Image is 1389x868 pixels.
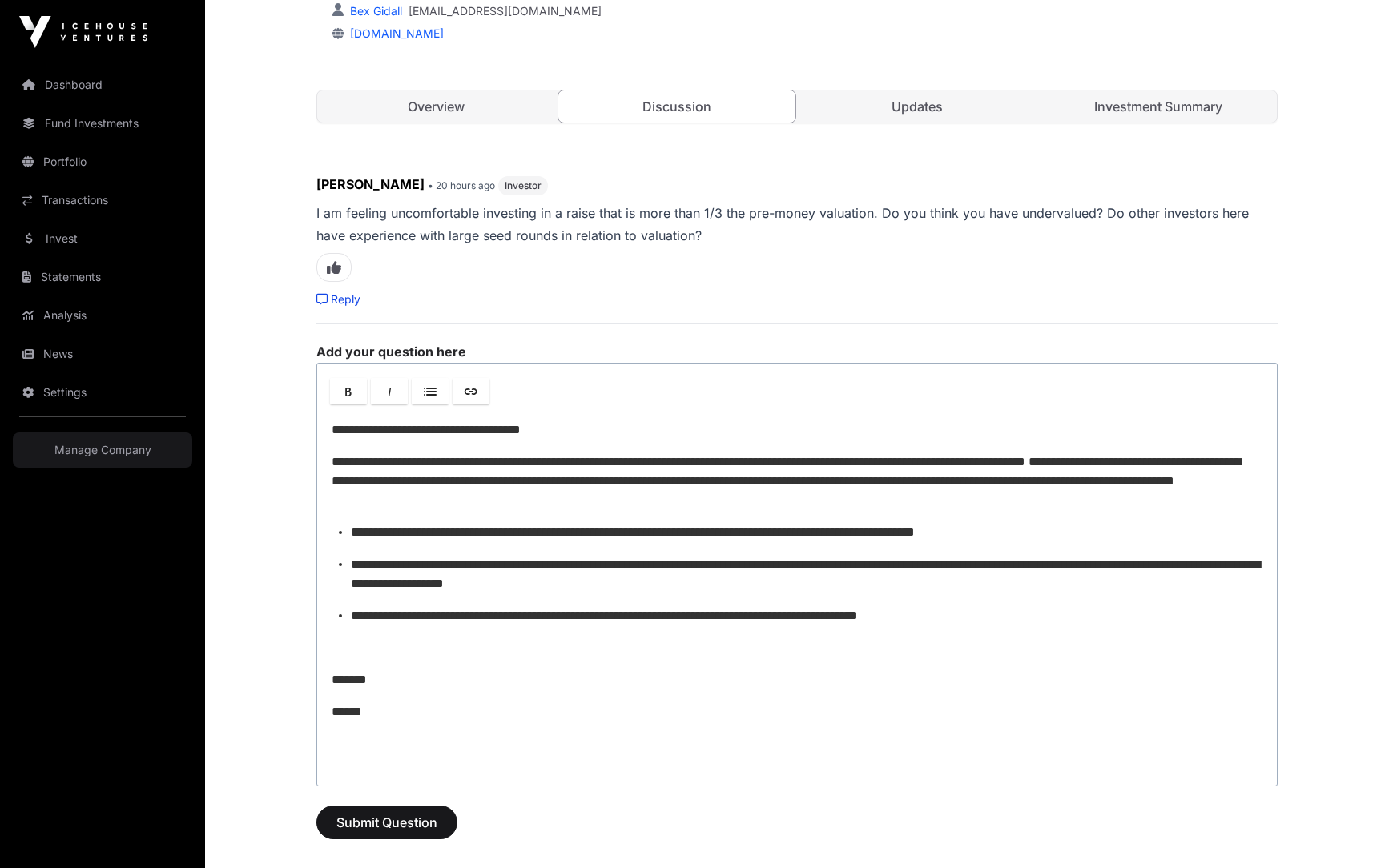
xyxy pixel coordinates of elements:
[412,378,449,404] a: Lists
[505,179,542,192] span: Investor
[316,806,457,839] button: Submit Question
[428,179,495,191] span: • 20 hours ago
[13,298,192,333] a: Analysis
[336,813,437,832] span: Submit Question
[316,202,1278,247] p: I am feeling uncomfortable investing in a raise that is more than 1/3 the pre-money valuation. Do...
[13,67,192,102] a: Dashboard
[13,375,192,410] a: Settings
[371,378,408,404] a: Italic
[13,259,192,295] a: Statements
[347,4,402,18] a: Bex Gidall
[316,176,425,192] span: [PERSON_NAME]
[19,16,147,48] img: Icehouse Ventures Logo
[13,221,192,256] a: Invest
[317,90,1277,123] nav: Tabs
[1309,791,1389,868] iframe: Chat Widget
[13,106,192,141] a: Fund Investments
[799,90,1037,123] a: Updates
[1040,90,1278,123] a: Investment Summary
[316,291,360,307] a: Reply
[13,432,192,468] a: Manage Company
[13,336,192,372] a: News
[316,253,352,282] span: Like this comment
[317,90,555,123] a: Overview
[316,344,1278,360] label: Add your question here
[344,26,444,40] a: [DOMAIN_NAME]
[558,90,797,123] a: Discussion
[453,378,489,404] a: Link
[13,144,192,179] a: Portfolio
[13,183,192,218] a: Transactions
[409,3,602,19] a: [EMAIL_ADDRESS][DOMAIN_NAME]
[330,378,367,404] a: Bold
